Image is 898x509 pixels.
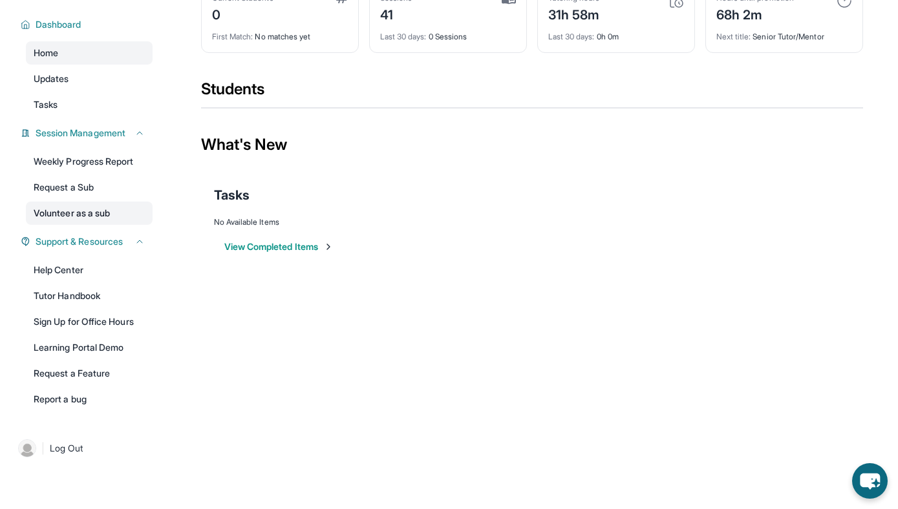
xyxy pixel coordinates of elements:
button: Dashboard [30,18,145,31]
span: Last 30 days : [380,32,427,41]
span: First Match : [212,32,253,41]
span: Updates [34,72,69,85]
a: |Log Out [13,434,153,462]
div: No Available Items [214,217,850,227]
span: Dashboard [36,18,81,31]
span: Last 30 days : [548,32,595,41]
div: Students [201,79,863,107]
button: View Completed Items [224,240,334,253]
a: Weekly Progress Report [26,150,153,173]
button: Support & Resources [30,235,145,248]
a: Updates [26,67,153,90]
a: Volunteer as a sub [26,202,153,225]
div: 41 [380,3,412,24]
span: Next title : [716,32,751,41]
img: user-img [18,439,36,457]
span: Session Management [36,127,125,140]
div: 0 [212,3,273,24]
a: Help Center [26,258,153,282]
div: What's New [201,116,863,173]
div: Senior Tutor/Mentor [716,24,852,42]
div: 0 Sessions [380,24,516,42]
a: Home [26,41,153,65]
div: 31h 58m [548,3,600,24]
span: Tasks [214,186,250,204]
span: | [41,441,45,456]
a: Request a Sub [26,176,153,199]
span: Tasks [34,98,58,111]
div: No matches yet [212,24,348,42]
button: chat-button [852,463,888,499]
div: 0h 0m [548,24,684,42]
a: Tutor Handbook [26,284,153,307]
a: Sign Up for Office Hours [26,310,153,333]
a: Request a Feature [26,362,153,385]
span: Log Out [50,442,83,455]
span: Support & Resources [36,235,123,248]
button: Session Management [30,127,145,140]
div: 68h 2m [716,3,794,24]
a: Tasks [26,93,153,116]
a: Report a bug [26,388,153,411]
span: Home [34,47,58,59]
a: Learning Portal Demo [26,336,153,359]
